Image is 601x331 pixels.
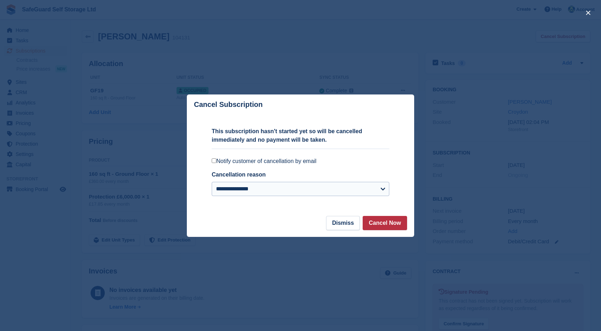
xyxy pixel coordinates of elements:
[212,127,389,144] p: This subscription hasn't started yet so will be cancelled immediately and no payment will be taken.
[363,216,407,230] button: Cancel Now
[212,158,216,163] input: Notify customer of cancellation by email
[212,158,389,165] label: Notify customer of cancellation by email
[194,101,262,109] p: Cancel Subscription
[326,216,360,230] button: Dismiss
[212,172,266,178] label: Cancellation reason
[583,7,594,18] button: close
